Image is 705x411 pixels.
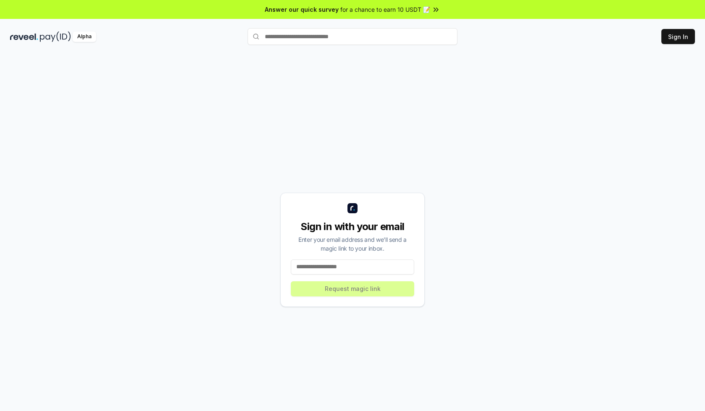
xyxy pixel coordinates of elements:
[661,29,695,44] button: Sign In
[291,235,414,253] div: Enter your email address and we’ll send a magic link to your inbox.
[340,5,430,14] span: for a chance to earn 10 USDT 📝
[347,203,358,213] img: logo_small
[40,31,71,42] img: pay_id
[291,220,414,233] div: Sign in with your email
[73,31,96,42] div: Alpha
[265,5,339,14] span: Answer our quick survey
[10,31,38,42] img: reveel_dark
